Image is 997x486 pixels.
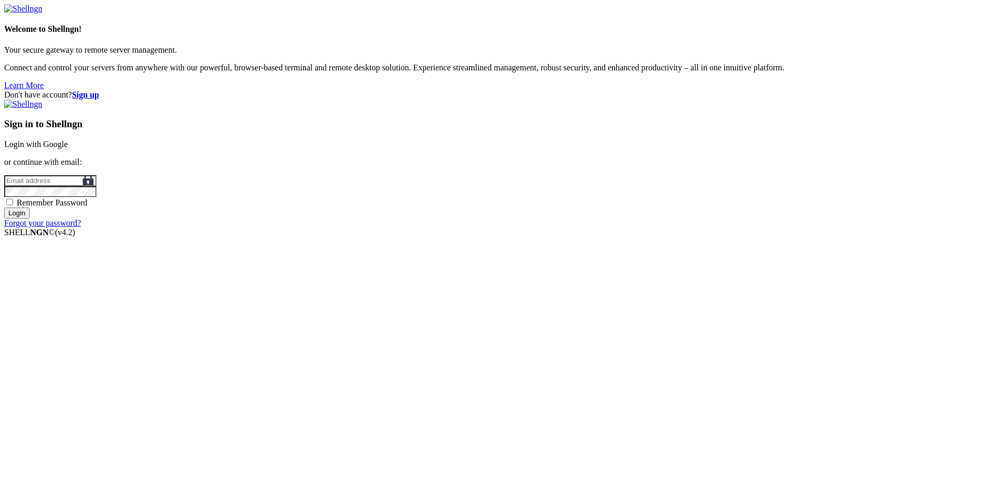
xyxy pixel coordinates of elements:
[4,157,993,167] p: or continue with email:
[4,90,993,100] div: Don't have account?
[72,90,99,99] a: Sign up
[4,81,44,90] a: Learn More
[4,218,81,227] a: Forgot your password?
[4,4,42,14] img: Shellngn
[4,63,993,72] p: Connect and control your servers from anywhere with our powerful, browser-based terminal and remo...
[55,228,76,237] span: 4.2.0
[4,25,993,34] h4: Welcome to Shellngn!
[4,100,42,109] img: Shellngn
[30,228,49,237] b: NGN
[4,140,68,149] a: Login with Google
[4,228,75,237] span: SHELL ©
[4,118,993,130] h3: Sign in to Shellngn
[4,175,96,186] input: Email address
[4,45,993,55] p: Your secure gateway to remote server management.
[4,208,30,218] input: Login
[17,198,88,207] span: Remember Password
[6,199,13,205] input: Remember Password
